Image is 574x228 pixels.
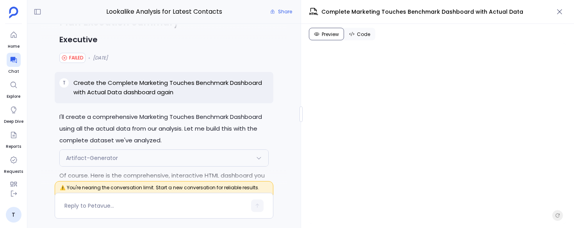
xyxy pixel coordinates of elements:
span: Complete Marketing Touches Benchmark Dashboard with Actual Data [321,8,523,16]
span: Artifact-Generator [66,154,118,162]
button: Code [344,28,375,40]
span: Chat [7,68,21,75]
span: Reports [6,144,21,150]
a: Home [7,28,21,50]
p: I'll create a comprehensive Marketing Touches Benchmark Dashboard using all the actual data from ... [59,111,269,146]
span: ⚠️ You're nearing the conversation limit. Start a new conversation for reliable results. [55,181,273,199]
span: [DATE] [93,55,108,61]
img: petavue logo [9,7,18,18]
button: Share [266,6,297,17]
span: Share [278,9,292,15]
h3: Executive [59,34,269,45]
span: Code [357,31,370,38]
a: T [6,207,21,223]
a: Reports [6,128,21,150]
a: Explore [7,78,21,100]
iframe: Sandpack Preview [309,43,566,224]
span: Explore [7,93,21,100]
span: Requests [4,169,23,175]
span: Preview [322,31,339,38]
span: T [63,80,66,86]
a: Chat [7,53,21,75]
p: Create the Complete Marketing Touches Benchmark Dashboard with Actual Data dashboard again [73,78,269,97]
button: Preview [309,28,344,40]
span: FAILED [69,55,84,61]
a: Dashboard [2,178,25,200]
span: Deep Dive [4,118,23,125]
span: Home [7,43,21,50]
a: Requests [4,153,23,175]
span: Lookalike Analysis for Latest Contacts [89,7,239,17]
a: Deep Dive [4,103,23,125]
